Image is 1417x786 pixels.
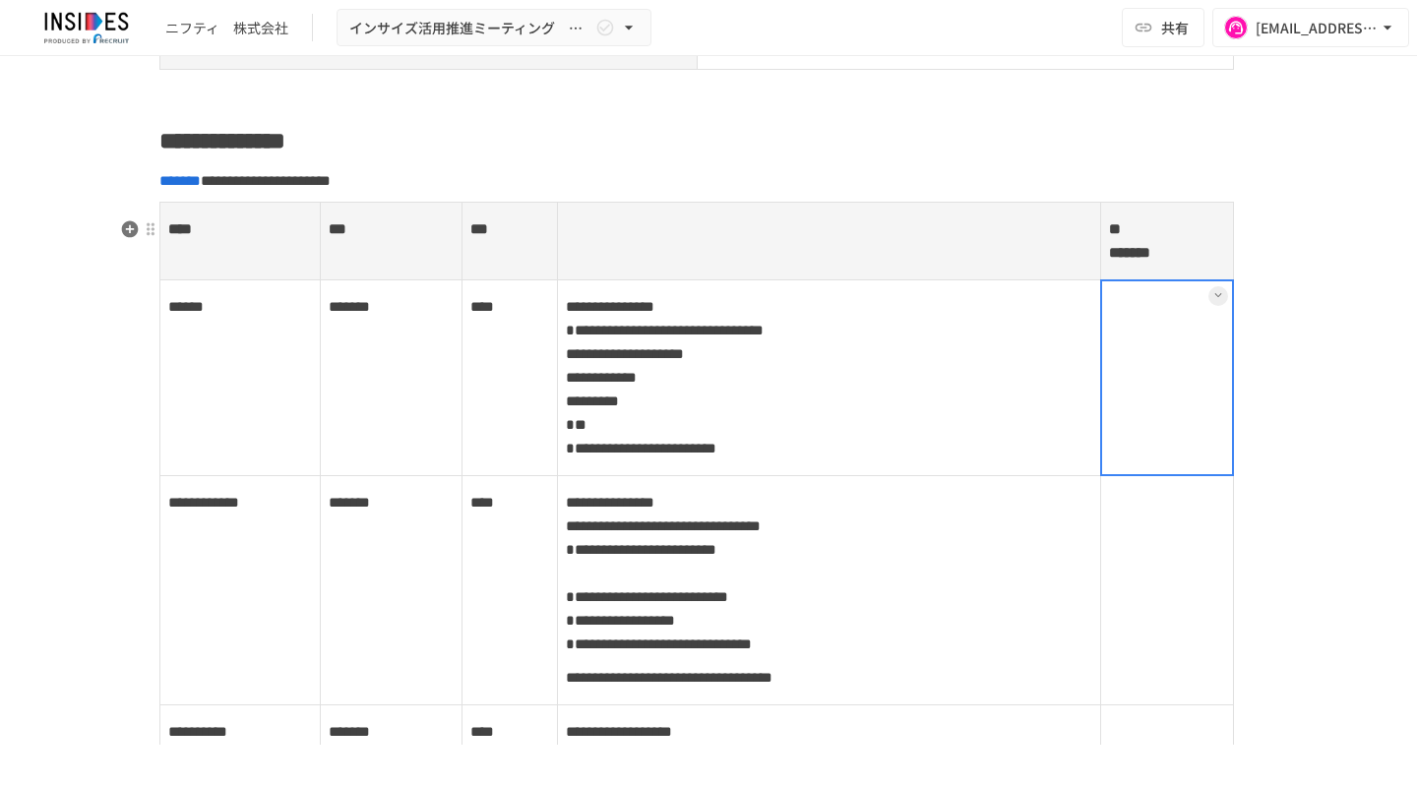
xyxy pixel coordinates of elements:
[1161,17,1189,38] span: 共有
[165,18,288,38] div: ニフティ 株式会社
[1122,8,1204,47] button: 共有
[24,12,150,43] img: JmGSPSkPjKwBq77AtHmwC7bJguQHJlCRQfAXtnx4WuV
[1212,8,1409,47] button: [EMAIL_ADDRESS][DOMAIN_NAME]
[349,16,591,40] span: インサイズ活用推進ミーティング ～３回目～
[1256,16,1378,40] div: [EMAIL_ADDRESS][DOMAIN_NAME]
[337,9,651,47] button: インサイズ活用推進ミーティング ～３回目～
